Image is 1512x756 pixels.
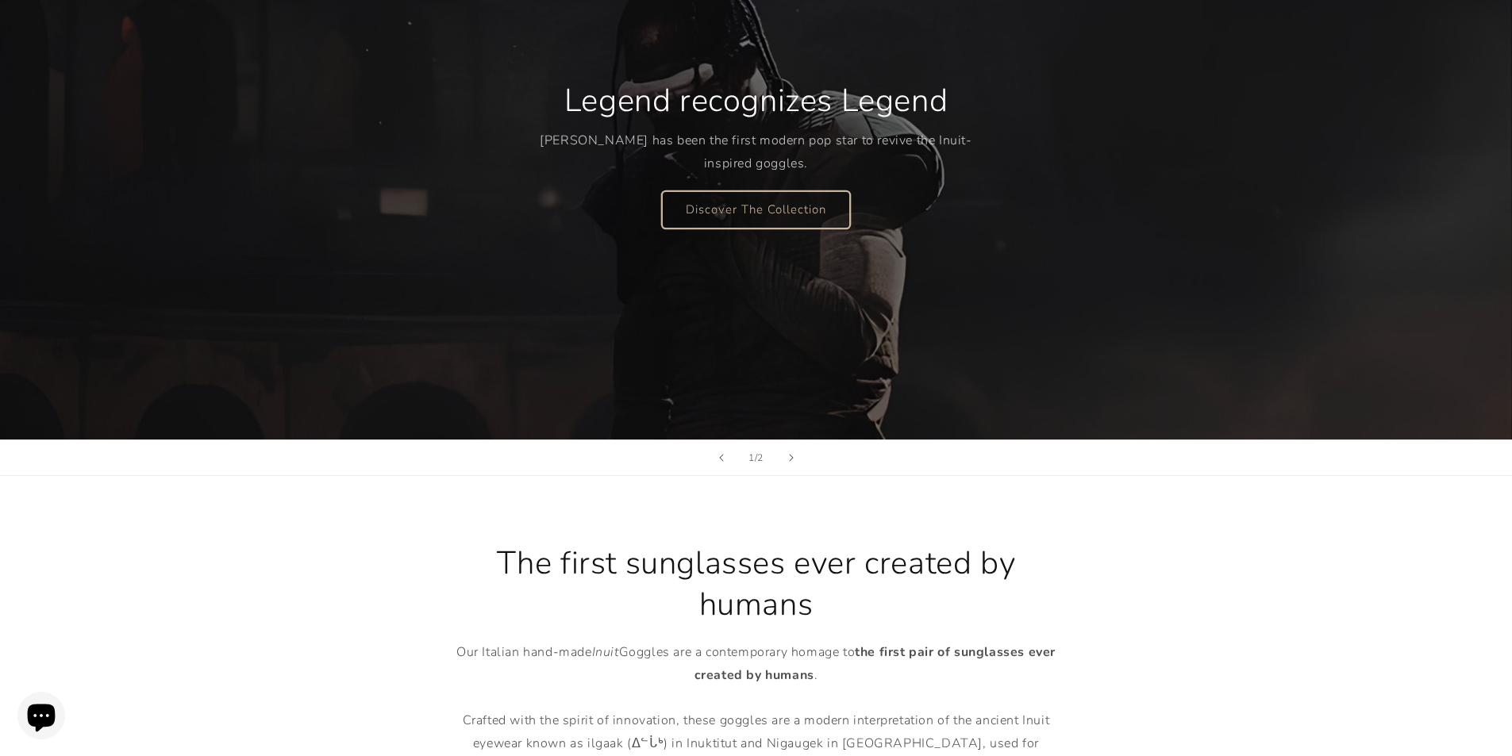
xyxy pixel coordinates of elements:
[774,440,809,475] button: Next slide
[13,692,70,743] inbox-online-store-chat: Shopify online store chat
[694,643,1056,684] strong: ever created by humans
[704,440,739,475] button: Previous slide
[748,450,755,466] span: 1
[540,129,972,175] p: [PERSON_NAME] has been the first modern pop star to revive the Inuit-inspired goggles.
[757,450,764,466] span: 2
[564,80,948,121] h2: Legend recognizes Legend
[447,543,1066,625] h2: The first sunglasses ever created by humans
[755,450,758,466] span: /
[855,643,1025,661] strong: the first pair of sunglasses
[662,190,850,228] a: Discover The Collection
[592,643,619,661] em: Inuit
